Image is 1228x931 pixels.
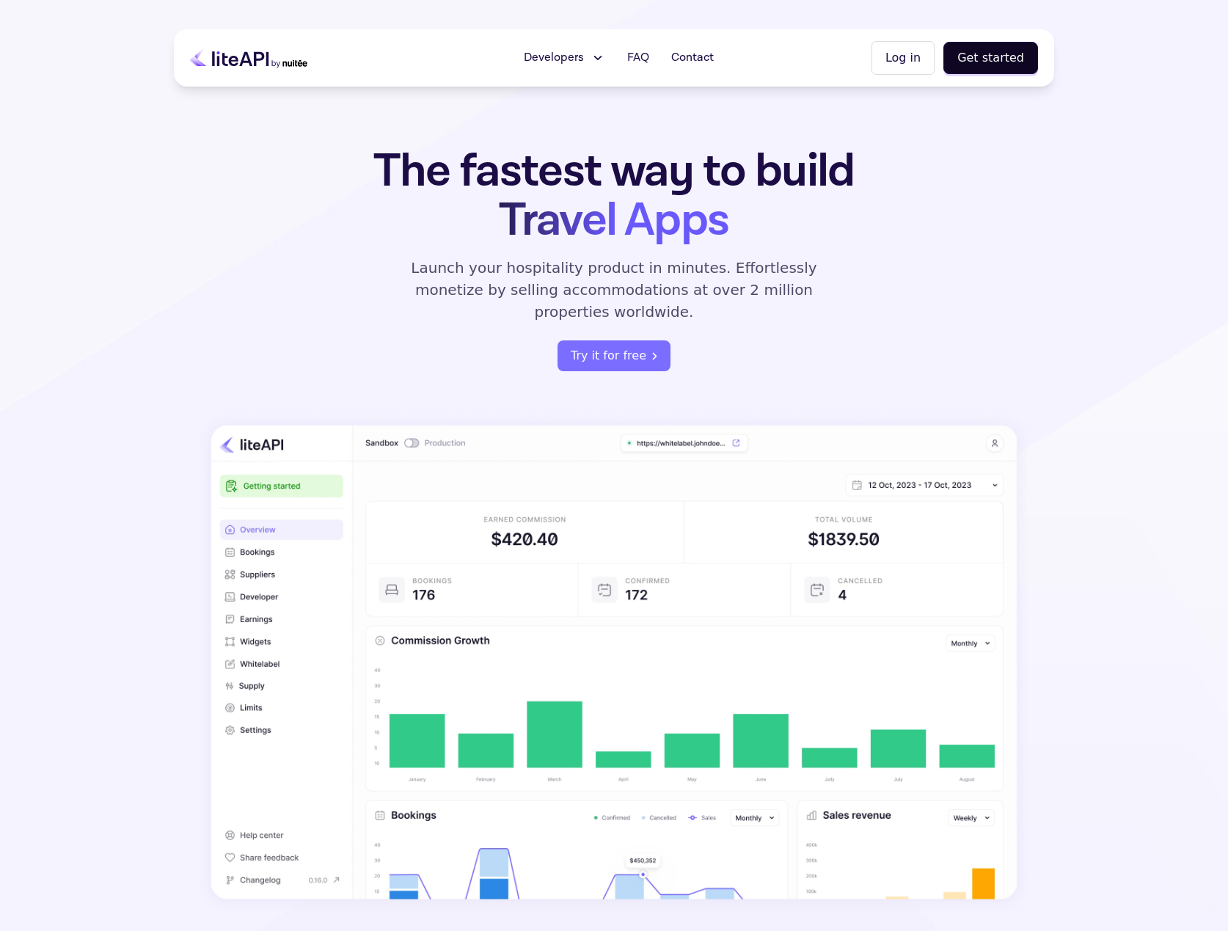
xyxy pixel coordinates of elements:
button: Developers [515,43,614,73]
a: register [558,340,670,371]
span: Travel Apps [499,190,728,251]
a: FAQ [618,43,658,73]
span: FAQ [627,49,649,67]
button: Get started [943,42,1038,74]
button: Try it for free [558,340,670,371]
img: dashboard illustration [197,412,1031,913]
span: Contact [671,49,714,67]
button: Log in [871,41,935,75]
span: Developers [524,49,584,67]
h1: The fastest way to build [327,147,901,245]
p: Launch your hospitality product in minutes. Effortlessly monetize by selling accommodations at ov... [394,257,834,323]
a: Contact [662,43,723,73]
